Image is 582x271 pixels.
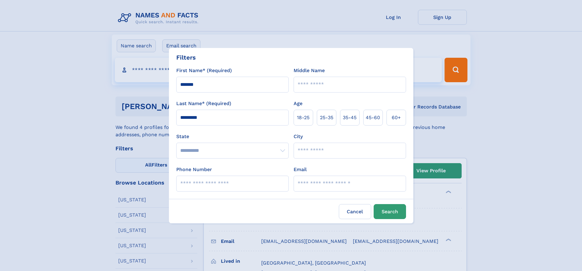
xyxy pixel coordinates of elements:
label: First Name* (Required) [176,67,232,74]
label: Phone Number [176,166,212,173]
label: City [294,133,303,140]
span: 60+ [392,114,401,121]
label: Cancel [339,204,371,219]
span: 35‑45 [343,114,357,121]
div: Filters [176,53,196,62]
label: Age [294,100,302,107]
label: Email [294,166,307,173]
label: State [176,133,289,140]
span: 18‑25 [297,114,309,121]
button: Search [374,204,406,219]
label: Last Name* (Required) [176,100,231,107]
span: 45‑60 [366,114,380,121]
span: 25‑35 [320,114,333,121]
label: Middle Name [294,67,325,74]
